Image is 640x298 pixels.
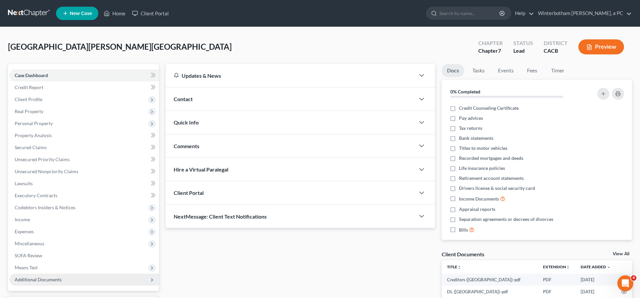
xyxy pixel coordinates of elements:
[174,119,199,125] span: Quick Info
[15,241,44,246] span: Miscellaneous
[9,129,159,141] a: Property Analysis
[544,47,568,55] div: CACB
[459,227,468,233] span: Bills
[9,69,159,81] a: Case Dashboard
[15,157,70,162] span: Unsecured Priority Claims
[15,193,57,198] span: Executory Contracts
[459,105,519,111] span: Credit Counseling Certificate
[174,166,228,173] span: Hire a Virtual Paralegal
[442,64,464,77] a: Docs
[15,72,48,78] span: Case Dashboard
[538,286,575,298] td: PDF
[9,154,159,166] a: Unsecured Priority Claims
[459,206,495,213] span: Appraisal reports
[174,96,193,102] span: Contact
[100,7,129,19] a: Home
[459,175,524,182] span: Retirement account statements
[617,275,633,291] iframe: Intercom live chat
[8,42,232,51] span: [GEOGRAPHIC_DATA][PERSON_NAME][GEOGRAPHIC_DATA]
[9,81,159,93] a: Credit Report
[459,125,482,131] span: Tax returns
[15,265,38,270] span: Means Test
[493,64,519,77] a: Events
[15,144,47,150] span: Secured Claims
[129,7,172,19] a: Client Portal
[174,72,407,79] div: Updates & News
[467,64,490,77] a: Tasks
[447,264,461,269] a: Titleunfold_more
[439,7,500,19] input: Search by name...
[15,120,53,126] span: Personal Property
[544,39,568,47] div: District
[459,165,505,172] span: Life insurance policies
[498,47,501,54] span: 7
[9,166,159,178] a: Unsecured Nonpriority Claims
[522,64,543,77] a: Fees
[442,251,484,258] div: Client Documents
[15,217,30,222] span: Income
[442,274,538,286] td: Creditors ([GEOGRAPHIC_DATA])-pdf
[478,47,503,55] div: Chapter
[15,253,42,258] span: SOFA Review
[15,181,33,186] span: Lawsuits
[581,264,611,269] a: Date Added expand_more
[578,39,624,54] button: Preview
[459,145,507,152] span: Titles to motor vehicles
[459,216,553,223] span: Separation agreements or decrees of divorces
[575,286,616,298] td: [DATE]
[9,178,159,190] a: Lawsuits
[15,169,78,174] span: Unsecured Nonpriority Claims
[15,132,52,138] span: Property Analysis
[512,7,534,19] a: Help
[450,89,480,94] strong: 0% Completed
[566,265,570,269] i: unfold_more
[459,155,523,162] span: Recorded mortgages and deeds
[174,190,204,196] span: Client Portal
[15,96,42,102] span: Client Profile
[513,39,533,47] div: Status
[478,39,503,47] div: Chapter
[513,47,533,55] div: Lead
[9,250,159,262] a: SOFA Review
[9,141,159,154] a: Secured Claims
[9,190,159,202] a: Executory Contracts
[535,7,632,19] a: Winterbotham [PERSON_NAME], a PC
[457,265,461,269] i: unfold_more
[15,205,75,210] span: Codebtors Insiders & Notices
[15,277,62,282] span: Additional Documents
[15,229,34,234] span: Expenses
[459,135,493,141] span: Bank statements
[613,252,629,256] a: View All
[546,64,570,77] a: Timer
[543,264,570,269] a: Extensionunfold_more
[70,11,92,16] span: New Case
[442,286,538,298] td: DL ([GEOGRAPHIC_DATA])-pdf
[15,108,43,114] span: Real Property
[174,213,267,220] span: NextMessage: Client Text Notifications
[174,143,199,149] span: Comments
[631,275,636,281] span: 4
[575,274,616,286] td: [DATE]
[459,115,483,121] span: Pay advices
[459,185,535,192] span: Drivers license & social security card
[607,265,611,269] i: expand_more
[538,274,575,286] td: PDF
[15,84,43,90] span: Credit Report
[459,196,499,202] span: Income Documents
